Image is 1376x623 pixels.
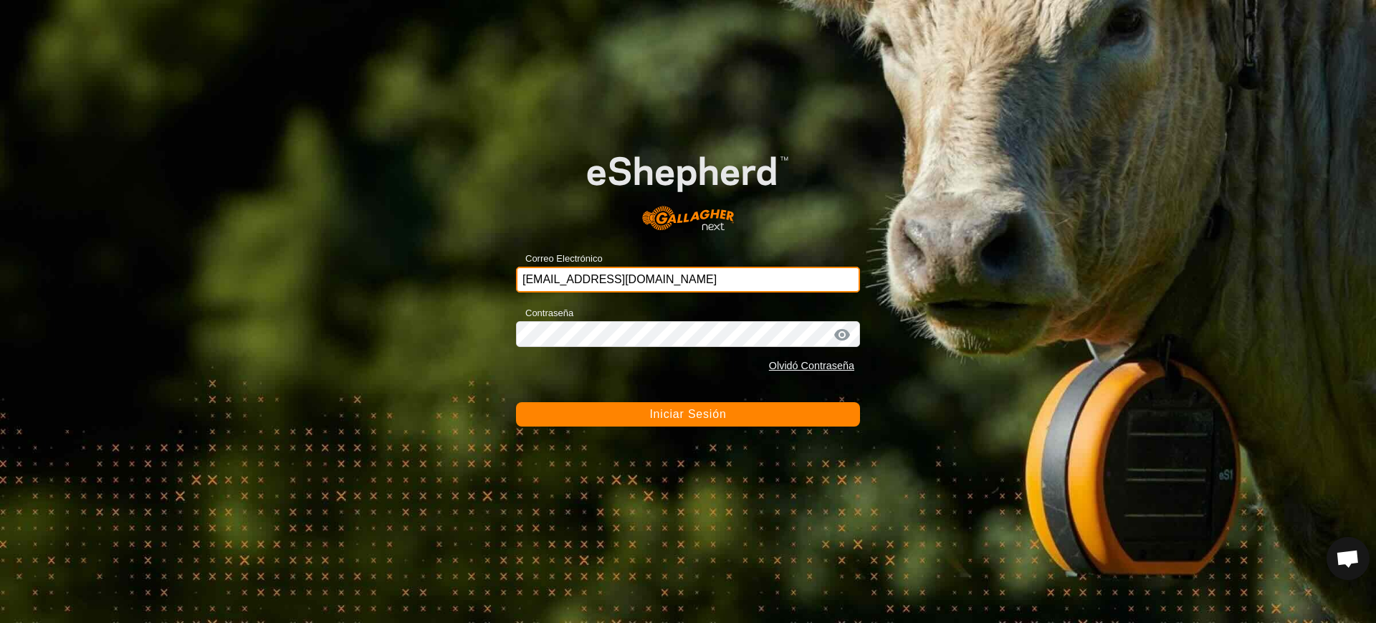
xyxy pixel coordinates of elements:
img: Logo de eShepherd [550,128,826,245]
label: Contraseña [516,306,573,320]
a: Olvidó Contraseña [769,360,854,371]
input: Correo Electrónico [516,267,860,293]
span: Iniciar Sesión [649,408,726,420]
div: Chat abierto [1327,537,1370,580]
button: Iniciar Sesión [516,402,860,427]
label: Correo Electrónico [516,252,603,266]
